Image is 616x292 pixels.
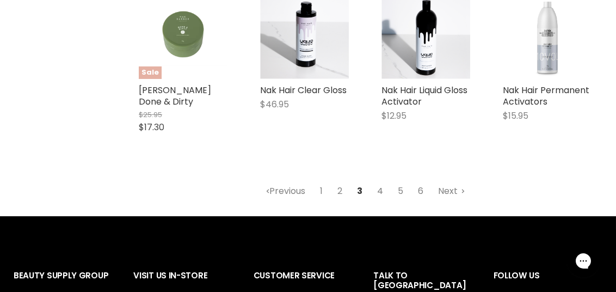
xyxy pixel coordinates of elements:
[139,66,162,79] span: Sale
[139,84,211,108] a: [PERSON_NAME] Done & Dirty
[260,181,312,201] a: Previous
[139,109,162,120] span: $25.95
[412,181,430,201] a: 6
[392,181,410,201] a: 5
[332,181,349,201] a: 2
[260,98,289,111] span: $46.95
[139,121,164,133] span: $17.30
[352,181,369,201] span: 3
[260,84,347,96] a: Nak Hair Clear Gloss
[315,181,329,201] a: 1
[381,84,467,108] a: Nak Hair Liquid Gloss Activator
[503,109,528,122] span: $15.95
[433,181,471,201] a: Next
[562,241,605,281] iframe: Gorgias live chat messenger
[372,181,390,201] a: 4
[503,84,589,108] a: Nak Hair Permanent Activators
[381,109,406,122] span: $12.95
